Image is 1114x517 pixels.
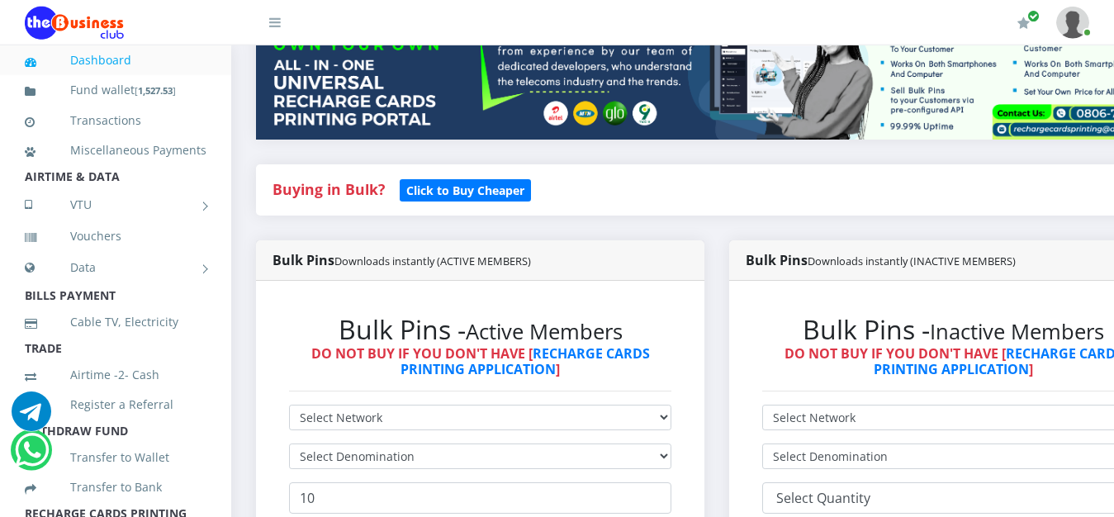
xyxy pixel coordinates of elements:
[25,217,206,255] a: Vouchers
[401,344,650,378] a: RECHARGE CARDS PRINTING APPLICATION
[25,7,124,40] img: Logo
[25,439,206,477] a: Transfer to Wallet
[25,247,206,288] a: Data
[311,344,650,378] strong: DO NOT BUY IF YOU DON'T HAVE [ ]
[808,254,1016,268] small: Downloads instantly (INACTIVE MEMBERS)
[135,84,176,97] small: [ ]
[746,251,1016,269] strong: Bulk Pins
[466,317,623,346] small: Active Members
[138,84,173,97] b: 1,527.53
[25,184,206,225] a: VTU
[1027,10,1040,22] span: Renew/Upgrade Subscription
[406,183,524,198] b: Click to Buy Cheaper
[25,71,206,110] a: Fund wallet[1,527.53]
[400,179,531,199] a: Click to Buy Cheaper
[25,102,206,140] a: Transactions
[1017,17,1030,30] i: Renew/Upgrade Subscription
[334,254,531,268] small: Downloads instantly (ACTIVE MEMBERS)
[289,482,671,514] input: Enter Quantity
[12,404,51,431] a: Chat for support
[289,314,671,345] h2: Bulk Pins -
[1056,7,1089,39] img: User
[930,317,1104,346] small: Inactive Members
[25,468,206,506] a: Transfer to Bank
[25,356,206,394] a: Airtime -2- Cash
[25,41,206,79] a: Dashboard
[25,131,206,169] a: Miscellaneous Payments
[15,443,49,470] a: Chat for support
[25,386,206,424] a: Register a Referral
[25,303,206,341] a: Cable TV, Electricity
[273,179,385,199] strong: Buying in Bulk?
[273,251,531,269] strong: Bulk Pins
